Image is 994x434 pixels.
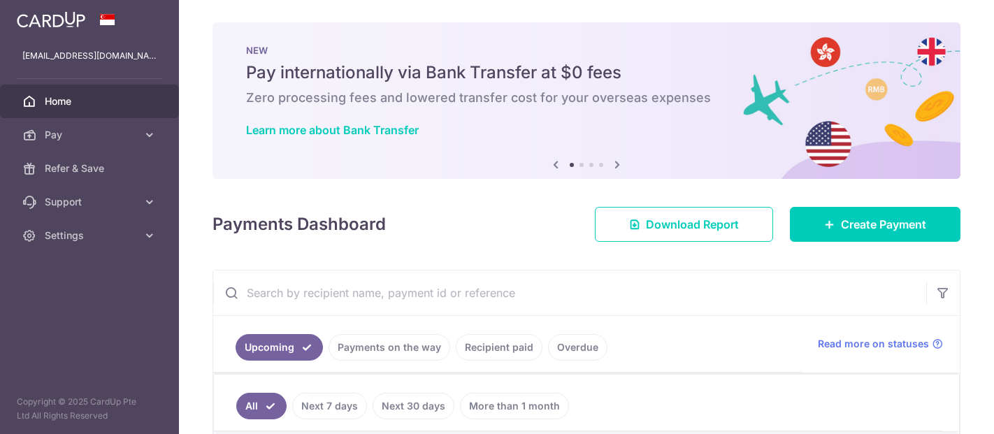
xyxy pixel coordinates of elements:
a: Recipient paid [456,334,542,361]
a: More than 1 month [460,393,569,419]
a: Next 30 days [373,393,454,419]
a: Next 7 days [292,393,367,419]
img: CardUp [17,11,85,28]
a: Read more on statuses [818,337,943,351]
a: Payments on the way [329,334,450,361]
h6: Zero processing fees and lowered transfer cost for your overseas expenses [246,89,927,106]
span: Settings [45,229,137,243]
a: Create Payment [790,207,960,242]
a: Overdue [548,334,607,361]
span: Pay [45,128,137,142]
a: Download Report [595,207,773,242]
a: Learn more about Bank Transfer [246,123,419,137]
h5: Pay internationally via Bank Transfer at $0 fees [246,62,927,84]
p: [EMAIL_ADDRESS][DOMAIN_NAME] [22,49,157,63]
span: Create Payment [841,216,926,233]
span: Read more on statuses [818,337,929,351]
span: Support [45,195,137,209]
span: Home [45,94,137,108]
a: All [236,393,287,419]
a: Upcoming [236,334,323,361]
span: Download Report [646,216,739,233]
p: NEW [246,45,927,56]
img: Bank transfer banner [213,22,960,179]
input: Search by recipient name, payment id or reference [213,270,926,315]
h4: Payments Dashboard [213,212,386,237]
span: Refer & Save [45,161,137,175]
